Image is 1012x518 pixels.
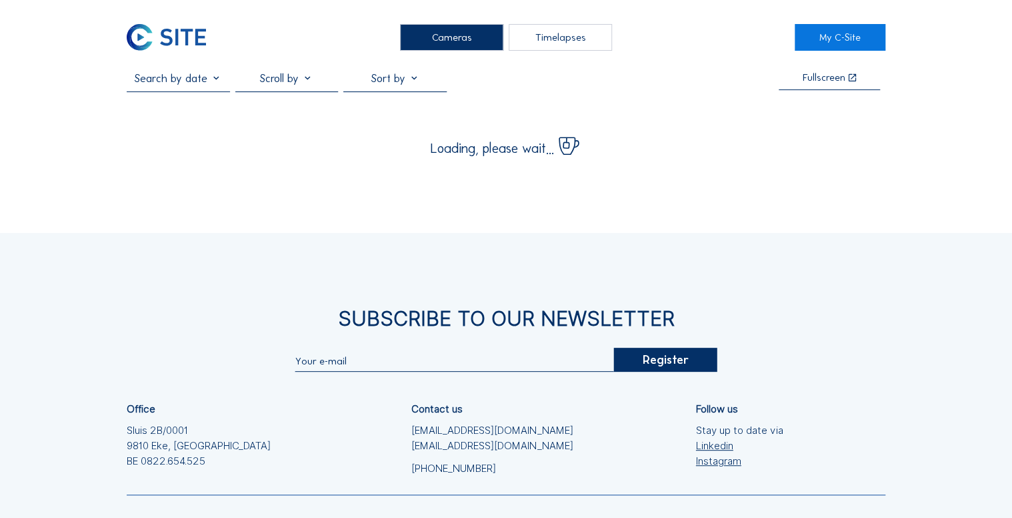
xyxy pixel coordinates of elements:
div: Office [127,404,155,414]
div: Fullscreen [802,73,845,83]
div: Stay up to date via [696,423,783,469]
div: Subscribe to our newsletter [127,308,886,328]
div: Contact us [411,404,463,414]
a: My C-Site [795,24,886,51]
a: Linkedin [696,439,783,454]
div: Follow us [696,404,738,414]
a: [PHONE_NUMBER] [411,461,573,477]
a: [EMAIL_ADDRESS][DOMAIN_NAME] [411,423,573,439]
input: Your e-mail [295,355,614,367]
a: C-SITE Logo [127,24,218,51]
div: Cameras [400,24,503,51]
a: Instagram [696,454,783,469]
input: Search by date 󰅀 [127,71,230,85]
img: C-SITE Logo [127,24,206,51]
div: Register [614,348,717,372]
a: [EMAIL_ADDRESS][DOMAIN_NAME] [411,439,573,454]
div: Sluis 2B/0001 9810 Eke, [GEOGRAPHIC_DATA] BE 0822.654.525 [127,423,271,469]
span: Loading, please wait... [431,142,554,156]
div: Timelapses [509,24,612,51]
